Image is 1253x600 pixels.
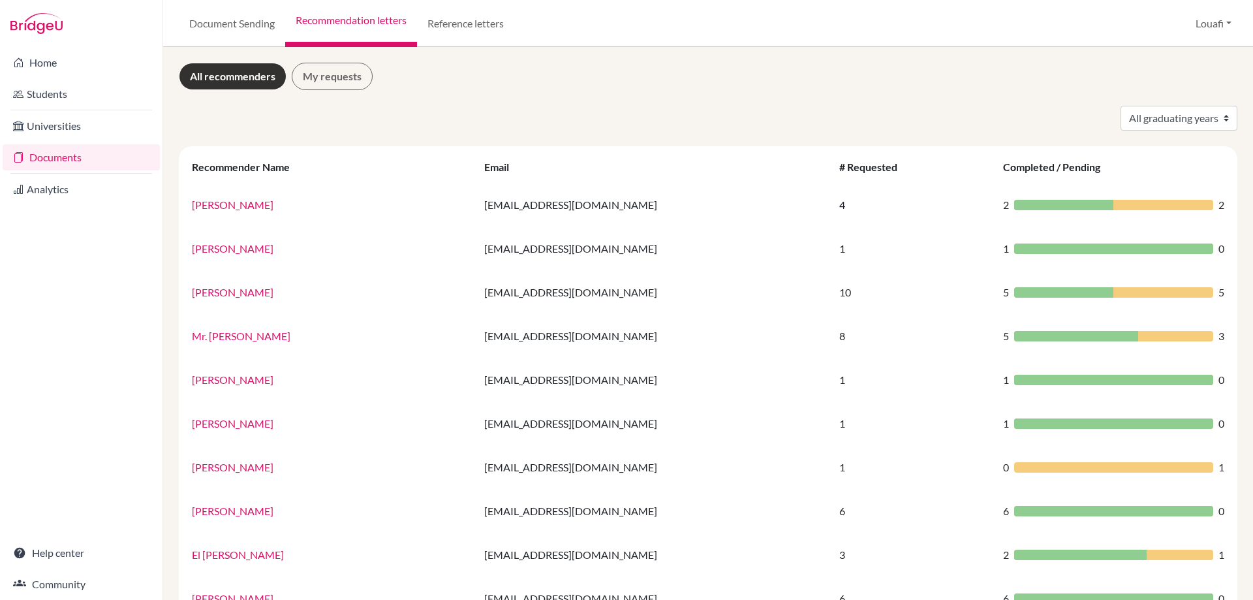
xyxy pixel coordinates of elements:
a: Help center [3,540,160,566]
span: 0 [1218,503,1224,519]
span: 0 [1003,460,1009,475]
a: Documents [3,144,160,170]
span: 1 [1218,547,1224,563]
span: 5 [1218,285,1224,300]
a: Universities [3,113,160,139]
span: 2 [1218,197,1224,213]
a: El [PERSON_NAME] [192,548,284,561]
img: Bridge-U [10,13,63,34]
a: [PERSON_NAME] [192,373,273,386]
div: # Requested [839,161,910,173]
td: [EMAIL_ADDRESS][DOMAIN_NAME] [476,227,831,270]
a: [PERSON_NAME] [192,505,273,517]
td: 1 [831,358,995,402]
td: 1 [831,402,995,445]
a: My requests [292,63,373,90]
td: [EMAIL_ADDRESS][DOMAIN_NAME] [476,445,831,489]
a: [PERSON_NAME] [192,417,273,430]
td: 1 [831,227,995,270]
span: 2 [1003,547,1009,563]
a: [PERSON_NAME] [192,242,273,255]
td: 4 [831,183,995,227]
div: Email [484,161,522,173]
td: 8 [831,314,995,358]
a: Mr. [PERSON_NAME] [192,330,290,342]
a: All recommenders [179,63,286,90]
span: 5 [1003,328,1009,344]
a: Analytics [3,176,160,202]
a: [PERSON_NAME] [192,461,273,473]
a: Community [3,571,160,597]
td: [EMAIL_ADDRESS][DOMAIN_NAME] [476,270,831,314]
td: 6 [831,489,995,533]
td: 1 [831,445,995,489]
td: [EMAIL_ADDRESS][DOMAIN_NAME] [476,402,831,445]
span: 1 [1218,460,1224,475]
span: 6 [1003,503,1009,519]
a: Students [3,81,160,107]
button: Louafi [1190,11,1237,36]
span: 2 [1003,197,1009,213]
a: [PERSON_NAME] [192,198,273,211]
span: 3 [1218,328,1224,344]
a: Home [3,50,160,76]
td: 3 [831,533,995,576]
div: Recommender Name [192,161,303,173]
span: 5 [1003,285,1009,300]
td: 10 [831,270,995,314]
span: 0 [1218,241,1224,257]
span: 0 [1218,372,1224,388]
span: 1 [1003,416,1009,432]
td: [EMAIL_ADDRESS][DOMAIN_NAME] [476,314,831,358]
a: [PERSON_NAME] [192,286,273,298]
span: 0 [1218,416,1224,432]
td: [EMAIL_ADDRESS][DOMAIN_NAME] [476,358,831,402]
span: 1 [1003,241,1009,257]
td: [EMAIL_ADDRESS][DOMAIN_NAME] [476,183,831,227]
span: 1 [1003,372,1009,388]
td: [EMAIL_ADDRESS][DOMAIN_NAME] [476,533,831,576]
div: Completed / Pending [1003,161,1113,173]
td: [EMAIL_ADDRESS][DOMAIN_NAME] [476,489,831,533]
